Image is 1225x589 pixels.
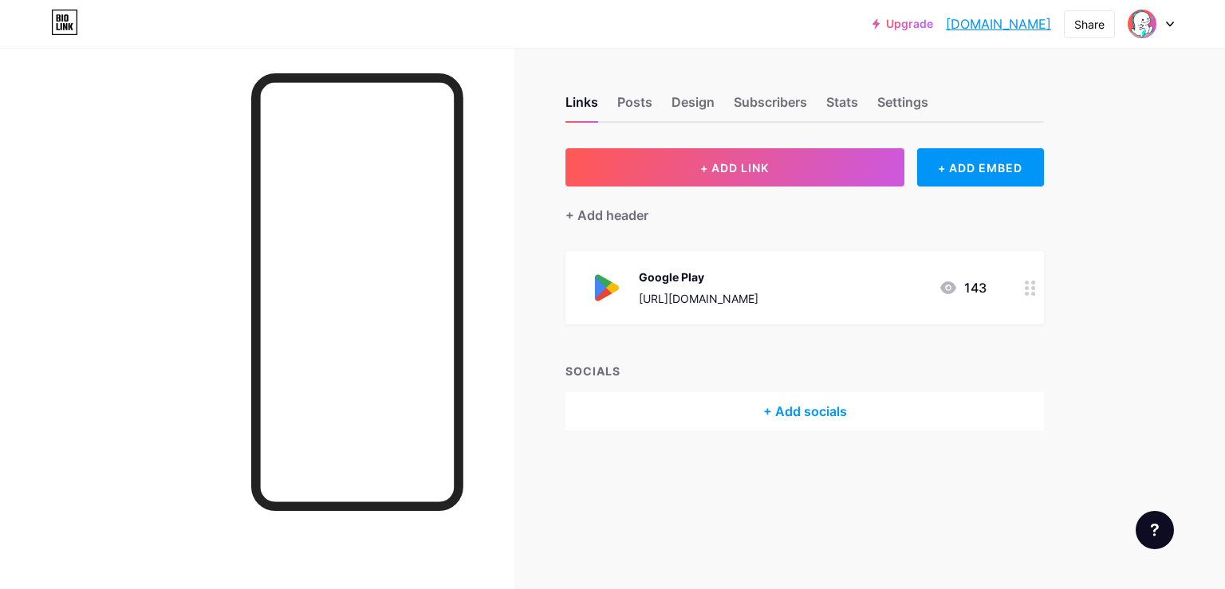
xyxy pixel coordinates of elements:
a: [DOMAIN_NAME] [946,14,1051,33]
div: Share [1074,16,1105,33]
div: Google Play [639,269,758,285]
div: Design [672,92,715,121]
div: Posts [617,92,652,121]
div: Stats [826,92,858,121]
img: Google Play [585,267,626,308]
span: + ADD LINK [700,161,769,175]
div: [URL][DOMAIN_NAME] [639,290,758,307]
div: SOCIALS [565,363,1044,379]
div: Subscribers [734,92,807,121]
div: + Add socials [565,392,1044,430]
div: + ADD EMBED [917,148,1044,187]
div: 143 [939,278,987,297]
div: Links [565,92,598,121]
img: bigo [1127,9,1157,39]
div: + Add header [565,206,648,225]
button: + ADD LINK [565,148,904,187]
div: Settings [877,92,928,121]
a: Upgrade [872,18,933,30]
